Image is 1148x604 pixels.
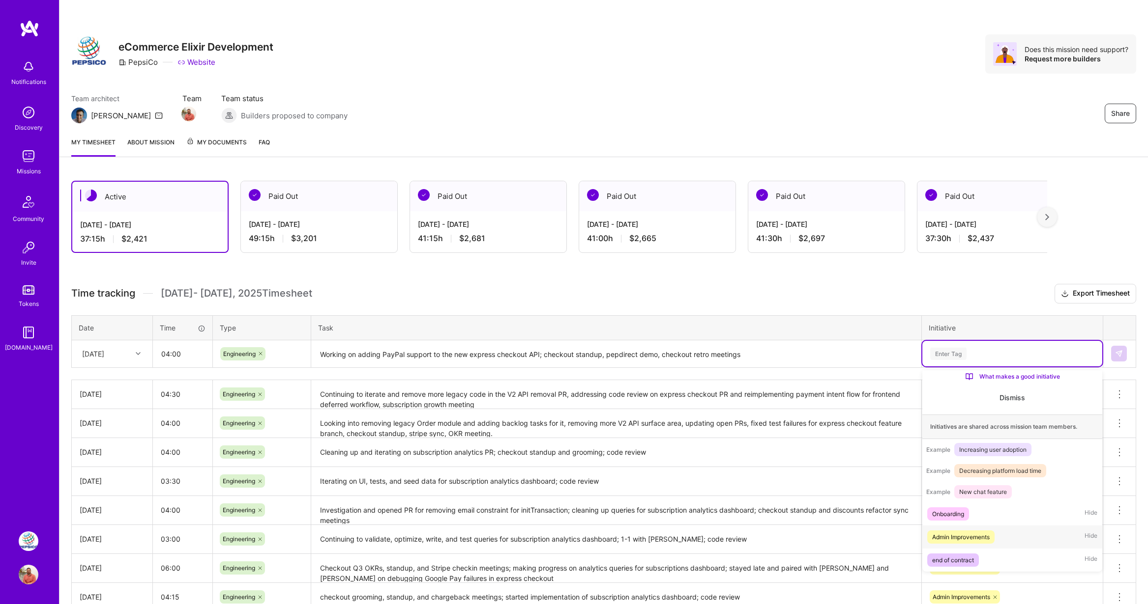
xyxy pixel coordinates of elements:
[20,20,39,37] img: logo
[153,526,212,552] input: HH:MM
[19,299,39,309] div: Tokens
[933,593,990,601] span: Admin Improvements
[71,287,135,300] span: Time tracking
[418,219,559,229] div: [DATE] - [DATE]
[118,41,273,53] h3: eCommerce Elixir Development
[312,341,920,367] textarea: Working on adding PayPal support to the new express checkout API; checkout standup, pepdirect dem...
[312,555,920,582] textarea: Checkout Q3 OKRs, standup, and Stripe checkin meetings; making progress on analytics queries for ...
[926,446,950,453] span: Example
[161,287,312,300] span: [DATE] - [DATE] , 2025 Timesheet
[934,372,1090,381] a: What makes a good initiative
[71,93,163,104] span: Team architect
[922,414,1102,439] div: Initiatives are shared across mission team members.
[21,257,36,268] div: Invite
[954,464,1046,477] span: Decreasing platform load time
[186,137,247,157] a: My Documents
[312,439,920,466] textarea: Cleaning up and iterating on subscription analytics PR; checkout standup and grooming; code review
[118,58,126,66] i: icon CompanyGray
[182,93,202,104] span: Team
[17,166,41,176] div: Missions
[91,110,151,121] div: [PERSON_NAME]
[459,233,485,244] span: $2,681
[1025,54,1128,63] div: Request more builders
[756,233,897,244] div: 41:30 h
[223,390,255,398] span: Engineering
[223,564,255,572] span: Engineering
[80,234,220,244] div: 37:15 h
[925,189,937,201] img: Paid Out
[16,565,41,584] a: User Avatar
[85,190,97,201] img: Active
[587,233,728,244] div: 41:00 h
[121,234,147,244] span: $2,421
[136,351,141,356] i: icon Chevron
[182,106,195,122] a: Team Member Avatar
[929,323,1096,333] div: Initiative
[748,181,905,211] div: Paid Out
[13,214,44,224] div: Community
[15,122,43,133] div: Discovery
[291,233,317,244] span: $3,201
[932,509,964,519] div: Onboarding
[80,505,145,515] div: [DATE]
[1000,393,1025,403] button: Dismiss
[925,233,1066,244] div: 37:30 h
[155,111,163,119] i: icon Mail
[993,42,1017,66] img: Avatar
[71,137,116,157] a: My timesheet
[756,189,768,201] img: Paid Out
[1025,45,1128,54] div: Does this mission need support?
[213,315,311,340] th: Type
[312,497,920,524] textarea: Investigation and opened PR for removing email constraint for initTransaction; cleaning up querie...
[932,532,990,542] div: Admin Improvements
[80,563,145,573] div: [DATE]
[249,219,389,229] div: [DATE] - [DATE]
[71,34,107,70] img: Company Logo
[1085,553,1097,567] span: Hide
[312,526,920,553] textarea: Continuing to validate, optimize, write, and test queries for subscription analytics dashboard; 1...
[968,233,994,244] span: $2,437
[241,181,397,211] div: Paid Out
[1085,530,1097,544] span: Hide
[1055,284,1136,303] button: Export Timesheet
[925,219,1066,229] div: [DATE] - [DATE]
[19,57,38,77] img: bell
[418,233,559,244] div: 41:15 h
[312,381,920,408] textarea: Continuing to iterate and remove more legacy code in the V2 API removal PR, addressing code revie...
[249,233,389,244] div: 49:15 h
[80,534,145,544] div: [DATE]
[153,341,212,367] input: HH:MM
[223,448,255,456] span: Engineering
[80,592,145,602] div: [DATE]
[181,107,196,121] img: Team Member Avatar
[153,468,212,494] input: HH:MM
[153,555,212,581] input: HH:MM
[223,350,256,357] span: Engineering
[223,477,255,485] span: Engineering
[80,447,145,457] div: [DATE]
[965,373,973,381] img: What makes a good initiative
[19,531,38,551] img: PepsiCo: eCommerce Elixir Development
[19,146,38,166] img: teamwork
[932,555,974,565] div: end of contract
[926,488,950,495] span: Example
[587,219,728,229] div: [DATE] - [DATE]
[311,315,922,340] th: Task
[221,108,237,123] img: Builders proposed to company
[249,189,261,201] img: Paid Out
[19,238,38,257] img: Invite
[223,593,255,601] span: Engineering
[153,410,212,436] input: HH:MM
[410,181,566,211] div: Paid Out
[312,468,920,495] textarea: Iterating on UI, tests, and seed data for subscription analytics dashboard; code review
[153,381,212,407] input: HH:MM
[223,535,255,543] span: Engineering
[19,103,38,122] img: discovery
[223,506,255,514] span: Engineering
[72,315,153,340] th: Date
[954,443,1031,456] span: Increasing user adoption
[160,323,206,333] div: Time
[153,497,212,523] input: HH:MM
[23,285,34,295] img: tokens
